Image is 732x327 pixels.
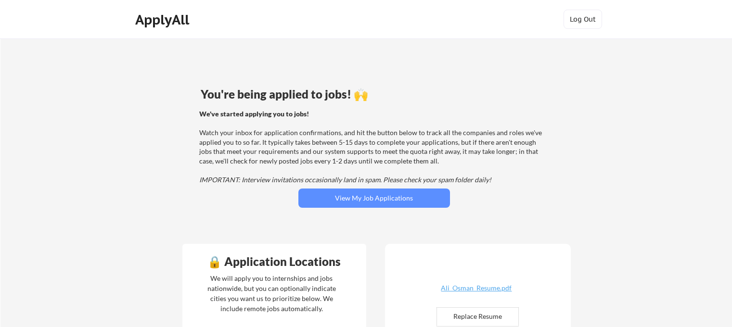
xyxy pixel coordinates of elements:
[199,109,546,185] div: Watch your inbox for application confirmations, and hit the button below to track all the compani...
[199,110,309,118] strong: We've started applying you to jobs!
[419,285,534,300] a: Ali_Osman_Resume.pdf
[298,189,450,208] button: View My Job Applications
[135,12,192,28] div: ApplyAll
[205,273,338,314] div: We will apply you to internships and jobs nationwide, but you can optionally indicate cities you ...
[419,285,534,291] div: Ali_Osman_Resume.pdf
[201,88,548,100] div: You're being applied to jobs! 🙌
[564,10,602,29] button: Log Out
[199,176,491,184] em: IMPORTANT: Interview invitations occasionally land in spam. Please check your spam folder daily!
[185,256,364,267] div: 🔒 Application Locations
